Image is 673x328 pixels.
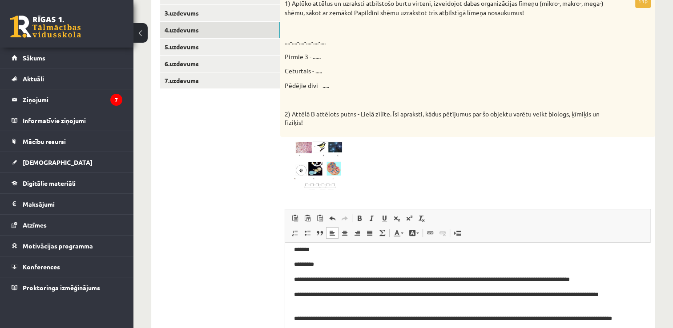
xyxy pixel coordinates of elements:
[285,110,606,127] p: 2) Attēlā B attēlots putns - Lielā zīlīte. Īsi apraksti, kādus pētījumus par šo objektu varētu ve...
[415,212,428,224] a: Noņemt stilus
[23,194,122,214] legend: Maksājumi
[12,194,122,214] a: Maksājumi
[436,227,449,239] a: Atsaistīt
[23,75,44,83] span: Aktuāli
[23,221,47,229] span: Atzīmes
[378,212,391,224] a: Pasvītrojums (vadīšanas taustiņš+U)
[403,212,415,224] a: Augšraksts
[285,66,606,76] p: Ceturtais - .....
[23,158,93,166] span: [DEMOGRAPHIC_DATA]
[351,227,363,239] a: Izlīdzināt pa labi
[391,227,406,239] a: Teksta krāsa
[366,212,378,224] a: Slīpraksts (vadīšanas taustiņš+I)
[285,81,606,90] p: Pēdējie divi - .....
[12,68,122,89] a: Aktuāli
[160,5,280,21] a: 3.uzdevums
[12,236,122,256] a: Motivācijas programma
[301,212,314,224] a: Ievietot kā vienkāršu tekstu (vadīšanas taustiņš+pārslēgšanas taustiņš+V)
[12,48,122,68] a: Sākums
[23,242,93,250] span: Motivācijas programma
[12,173,122,193] a: Digitālie materiāli
[289,212,301,224] a: Ielīmēt (vadīšanas taustiņš+V)
[12,215,122,235] a: Atzīmes
[10,16,81,38] a: Rīgas 1. Tālmācības vidusskola
[363,227,376,239] a: Izlīdzināt malas
[12,89,122,110] a: Ziņojumi7
[406,227,422,239] a: Fona krāsa
[160,72,280,89] a: 7.uzdevums
[424,227,436,239] a: Saite (vadīšanas taustiņš+K)
[391,212,403,224] a: Apakšraksts
[160,39,280,55] a: 5.uzdevums
[23,263,60,271] span: Konferences
[451,227,463,239] a: Ievietot lapas pārtraukumu drukai
[289,227,301,239] a: Ievietot/noņemt numurētu sarakstu
[285,141,351,192] img: z4.jpg
[23,137,66,145] span: Mācību resursi
[12,256,122,277] a: Konferences
[160,22,280,38] a: 4.uzdevums
[12,131,122,152] a: Mācību resursi
[326,227,339,239] a: Izlīdzināt pa kreisi
[160,56,280,72] a: 6.uzdevums
[23,284,100,292] span: Proktoringa izmēģinājums
[285,52,606,61] p: Pirmie 3 - ......
[353,212,366,224] a: Treknraksts (vadīšanas taustiņš+B)
[326,212,339,224] a: Atcelt (vadīšanas taustiņš+Z)
[285,37,606,47] p: ....-....-....-....-....-....
[23,179,76,187] span: Digitālie materiāli
[23,89,122,110] legend: Ziņojumi
[12,152,122,172] a: [DEMOGRAPHIC_DATA]
[301,227,314,239] a: Ievietot/noņemt sarakstu ar aizzīmēm
[12,110,122,131] a: Informatīvie ziņojumi
[23,54,45,62] span: Sākums
[110,94,122,106] i: 7
[12,277,122,298] a: Proktoringa izmēģinājums
[314,227,326,239] a: Bloka citāts
[314,212,326,224] a: Ievietot no Worda
[376,227,388,239] a: Math
[339,227,351,239] a: Centrēti
[339,212,351,224] a: Atkārtot (vadīšanas taustiņš+Y)
[23,110,122,131] legend: Informatīvie ziņojumi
